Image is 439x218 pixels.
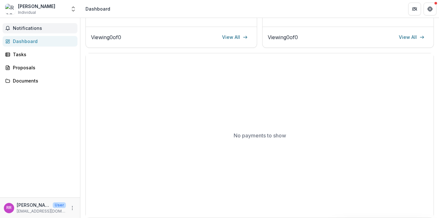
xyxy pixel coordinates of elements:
[13,51,72,58] div: Tasks
[17,208,66,214] p: [EMAIL_ADDRESS][DOMAIN_NAME]
[17,202,50,208] p: [PERSON_NAME]
[69,3,78,15] button: Open entity switcher
[6,206,12,210] div: Roswati Abdul Razak
[5,4,15,14] img: ROSWATISHALINA BINTI ABDUL RAZAK
[13,26,75,31] span: Notifications
[218,32,252,42] a: View All
[91,33,121,41] p: Viewing 0 of 0
[408,3,421,15] button: Partners
[85,5,110,12] div: Dashboard
[395,32,428,42] a: View All
[83,4,113,13] nav: breadcrumb
[3,75,77,86] a: Documents
[424,3,436,15] button: Get Help
[53,202,66,208] p: User
[18,3,55,10] div: [PERSON_NAME]
[3,23,77,33] button: Notifications
[268,33,298,41] p: Viewing 0 of 0
[18,10,36,15] span: Individual
[3,62,77,73] a: Proposals
[68,204,76,212] button: More
[3,36,77,47] a: Dashboard
[86,53,434,218] div: No payments to show
[13,38,72,45] div: Dashboard
[13,64,72,71] div: Proposals
[3,49,77,60] a: Tasks
[13,77,72,84] div: Documents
